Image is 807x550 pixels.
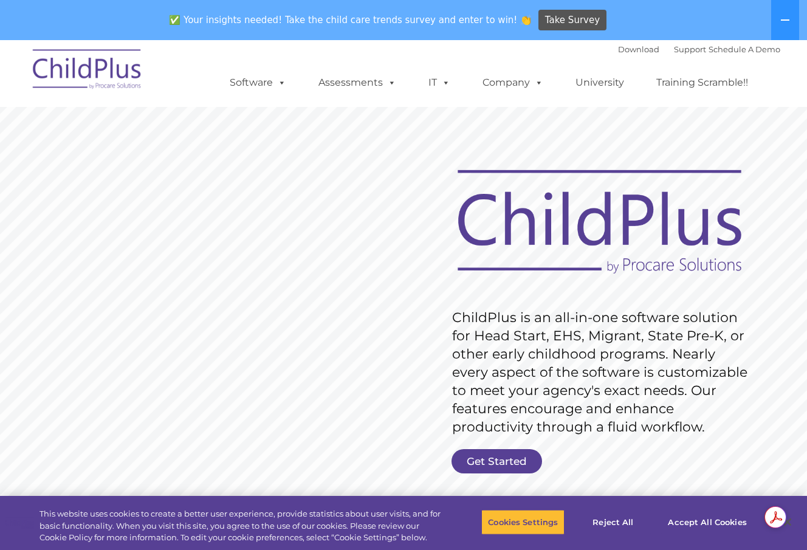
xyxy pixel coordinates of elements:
[470,70,555,95] a: Company
[709,44,780,54] a: Schedule A Demo
[306,70,408,95] a: Assessments
[661,509,753,535] button: Accept All Cookies
[563,70,636,95] a: University
[618,44,780,54] font: |
[674,44,706,54] a: Support
[618,44,659,54] a: Download
[39,508,444,544] div: This website uses cookies to create a better user experience, provide statistics about user visit...
[545,10,600,31] span: Take Survey
[165,8,537,32] span: ✅ Your insights needed! Take the child care trends survey and enter to win! 👏
[575,509,651,535] button: Reject All
[416,70,462,95] a: IT
[644,70,760,95] a: Training Scramble!!
[481,509,565,535] button: Cookies Settings
[538,10,607,31] a: Take Survey
[452,449,542,473] a: Get Started
[218,70,298,95] a: Software
[27,41,148,101] img: ChildPlus by Procare Solutions
[452,309,754,436] rs-layer: ChildPlus is an all-in-one software solution for Head Start, EHS, Migrant, State Pre-K, or other ...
